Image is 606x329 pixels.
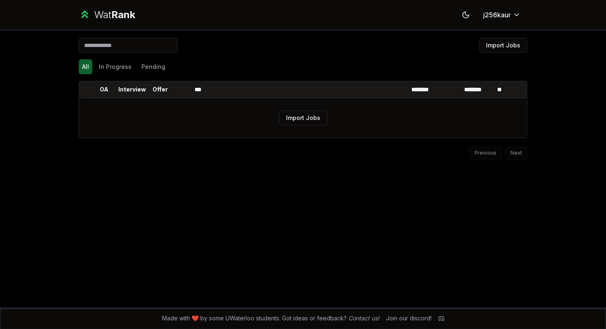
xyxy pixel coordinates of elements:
p: Interview [118,85,146,94]
button: All [79,59,92,74]
a: Contact us! [348,315,379,322]
a: WatRank [79,8,135,21]
span: j256kaur [483,10,511,20]
button: In Progress [96,59,135,74]
div: Wat [94,8,135,21]
p: Offer [153,85,168,94]
span: Rank [111,9,135,21]
button: Import Jobs [479,38,527,53]
span: Made with ❤️ by some UWaterloo students. Got ideas or feedback? [162,314,379,322]
button: j256kaur [477,7,527,22]
button: Import Jobs [279,110,327,125]
div: Join our discord! [386,314,432,322]
p: OA [100,85,108,94]
button: Pending [138,59,169,74]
